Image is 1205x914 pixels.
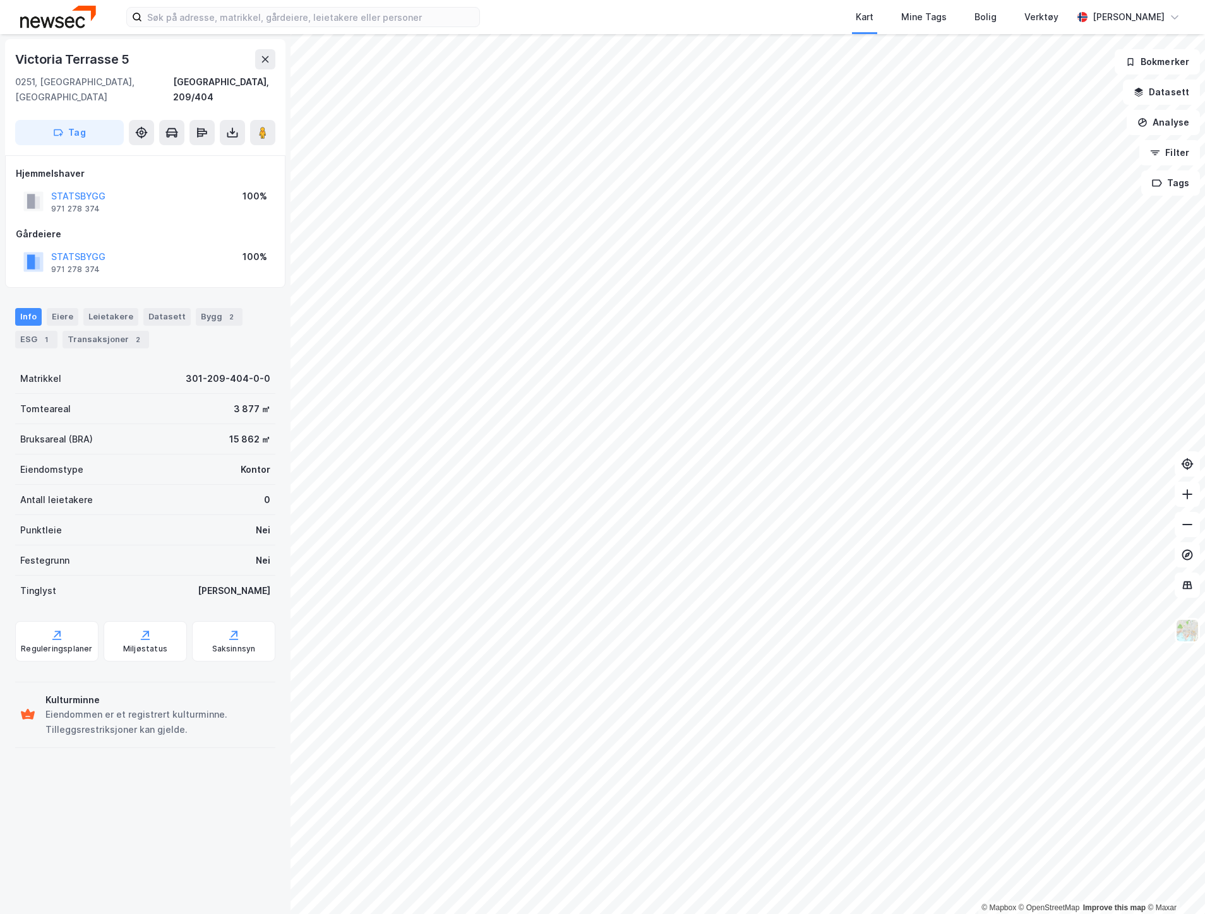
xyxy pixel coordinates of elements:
[16,227,275,242] div: Gårdeiere
[856,9,873,25] div: Kart
[51,204,100,214] div: 971 278 374
[83,308,138,326] div: Leietakere
[212,644,256,654] div: Saksinnsyn
[20,462,83,477] div: Eiendomstype
[241,462,270,477] div: Kontor
[229,432,270,447] div: 15 862 ㎡
[1019,903,1080,912] a: OpenStreetMap
[51,264,100,275] div: 971 278 374
[243,249,267,264] div: 100%
[20,371,61,386] div: Matrikkel
[256,553,270,568] div: Nei
[21,644,92,654] div: Reguleringsplaner
[186,371,270,386] div: 301-209-404-0-0
[225,311,237,323] div: 2
[63,331,149,348] div: Transaksjoner
[1024,9,1058,25] div: Verktøy
[1083,903,1146,912] a: Improve this map
[20,401,71,417] div: Tomteareal
[20,432,93,447] div: Bruksareal (BRA)
[20,6,96,28] img: newsec-logo.f6e21ccffca1b3a03d2d.png
[1093,9,1165,25] div: [PERSON_NAME]
[142,8,479,27] input: Søk på adresse, matrikkel, gårdeiere, leietakere eller personer
[1139,140,1200,165] button: Filter
[20,583,56,598] div: Tinglyst
[15,331,57,348] div: ESG
[15,74,173,105] div: 0251, [GEOGRAPHIC_DATA], [GEOGRAPHIC_DATA]
[15,308,42,326] div: Info
[20,553,69,568] div: Festegrunn
[264,492,270,507] div: 0
[1115,49,1200,74] button: Bokmerker
[45,692,270,708] div: Kulturminne
[15,120,124,145] button: Tag
[256,523,270,538] div: Nei
[16,166,275,181] div: Hjemmelshaver
[196,308,243,326] div: Bygg
[981,903,1016,912] a: Mapbox
[901,9,947,25] div: Mine Tags
[1142,853,1205,914] iframe: Chat Widget
[15,49,132,69] div: Victoria Terrasse 5
[198,583,270,598] div: [PERSON_NAME]
[1127,110,1200,135] button: Analyse
[974,9,997,25] div: Bolig
[234,401,270,417] div: 3 877 ㎡
[1142,853,1205,914] div: Kontrollprogram for chat
[47,308,78,326] div: Eiere
[20,492,93,507] div: Antall leietakere
[45,707,270,737] div: Eiendommen er et registrert kulturminne. Tilleggsrestriksjoner kan gjelde.
[1141,170,1200,196] button: Tags
[243,189,267,204] div: 100%
[40,333,52,346] div: 1
[20,523,62,538] div: Punktleie
[1175,619,1199,643] img: Z
[1123,80,1200,105] button: Datasett
[123,644,167,654] div: Miljøstatus
[143,308,191,326] div: Datasett
[131,333,144,346] div: 2
[173,74,275,105] div: [GEOGRAPHIC_DATA], 209/404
